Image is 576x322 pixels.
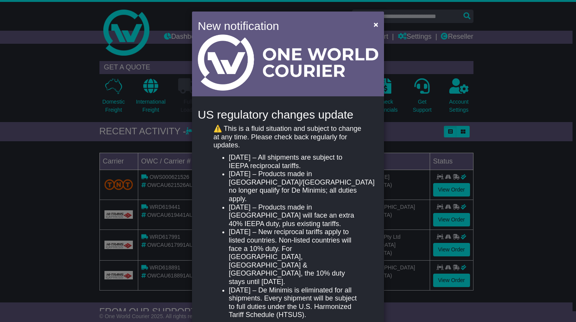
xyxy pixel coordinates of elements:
[214,125,362,150] p: ⚠️ This is a fluid situation and subject to change at any time. Please check back regularly for u...
[229,228,362,286] li: [DATE] – New reciprocal tariffs apply to listed countries. Non-listed countries will face a 10% d...
[370,17,382,32] button: Close
[198,108,378,121] h4: US regulatory changes update
[374,20,378,29] span: ×
[198,17,362,35] h4: New notification
[229,154,362,170] li: [DATE] – All shipments are subject to IEEPA reciprocal tariffs.
[229,203,362,228] li: [DATE] – Products made in [GEOGRAPHIC_DATA] will face an extra 40% IEEPA duty, plus existing tari...
[198,35,378,91] img: Light
[229,286,362,319] li: [DATE] – De Minimis is eliminated for all shipments. Every shipment will be subject to full dutie...
[229,170,362,203] li: [DATE] – Products made in [GEOGRAPHIC_DATA]/[GEOGRAPHIC_DATA] no longer qualify for De Minimis; a...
